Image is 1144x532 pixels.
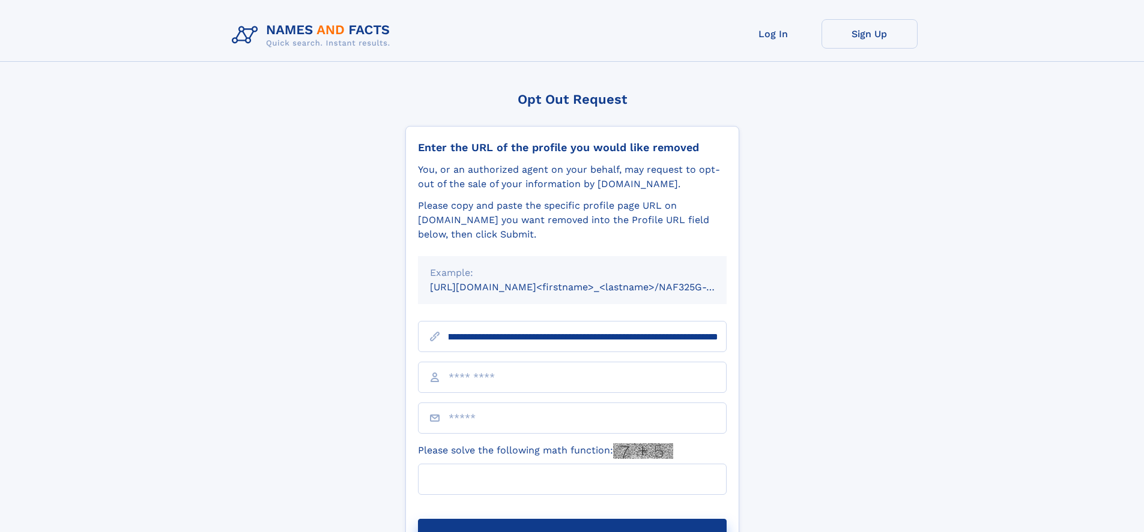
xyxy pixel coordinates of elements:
[430,266,715,280] div: Example:
[430,281,749,293] small: [URL][DOMAIN_NAME]<firstname>_<lastname>/NAF325G-xxxxxxxx
[418,199,727,242] div: Please copy and paste the specific profile page URL on [DOMAIN_NAME] you want removed into the Pr...
[405,92,739,107] div: Opt Out Request
[418,163,727,191] div: You, or an authorized agent on your behalf, may request to opt-out of the sale of your informatio...
[227,19,400,52] img: Logo Names and Facts
[418,443,673,459] label: Please solve the following math function:
[725,19,822,49] a: Log In
[822,19,918,49] a: Sign Up
[418,141,727,154] div: Enter the URL of the profile you would like removed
